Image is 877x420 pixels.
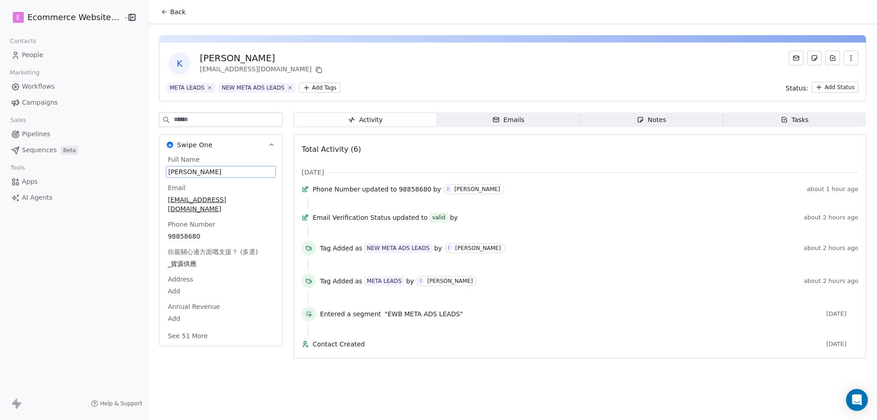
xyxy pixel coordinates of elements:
[781,115,809,125] div: Tasks
[846,389,868,411] div: Open Intercom Messenger
[320,309,381,319] span: Entered a segment
[7,127,140,142] a: Pipelines
[450,213,458,222] span: by
[7,190,140,205] a: AI Agents
[7,79,140,94] a: Workflows
[447,186,449,193] div: I
[169,53,190,74] span: K
[420,277,422,285] div: I
[159,135,282,155] button: Swipe OneSwipe One
[169,84,204,92] div: META LEADS
[804,277,858,285] span: about 2 hours ago
[27,11,121,23] span: Ecommerce Website Builder
[166,247,259,256] span: 你最關心邊方面嘅支援？ (多選)
[166,155,201,164] span: Full Name
[177,140,212,149] span: Swipe One
[301,168,324,177] span: [DATE]
[826,310,858,318] span: [DATE]
[166,183,187,192] span: Email
[362,185,397,194] span: updated to
[170,7,185,16] span: Back
[22,145,57,155] span: Sequences
[22,177,38,186] span: Apps
[60,146,79,155] span: Beta
[434,244,442,253] span: by
[432,213,445,222] div: valid
[312,340,823,349] span: Contact Created
[6,34,40,48] span: Contacts
[167,142,173,148] img: Swipe One
[168,259,274,268] span: _貨源供應
[91,400,142,407] a: Help & Support
[312,185,360,194] span: Phone Number
[7,48,140,63] a: People
[786,84,808,93] span: Status:
[427,278,473,284] div: [PERSON_NAME]
[299,83,340,93] button: Add Tags
[22,129,50,139] span: Pipelines
[804,214,858,221] span: about 2 hours ago
[807,186,858,193] span: about 1 hour ago
[200,64,324,75] div: [EMAIL_ADDRESS][DOMAIN_NAME]
[637,115,666,125] div: Notes
[168,287,274,296] span: Add
[367,244,429,252] div: NEW META ADS LEADS
[16,13,21,22] span: E
[6,113,30,127] span: Sales
[22,50,43,60] span: People
[455,245,501,251] div: [PERSON_NAME]
[100,400,142,407] span: Help & Support
[826,340,858,348] span: [DATE]
[385,309,463,319] span: "EWB META ADS LEADS"
[155,4,191,20] button: Back
[320,244,353,253] span: Tag Added
[7,95,140,110] a: Campaigns
[162,328,213,344] button: See 51 More
[168,195,274,213] span: [EMAIL_ADDRESS][DOMAIN_NAME]
[166,220,217,229] span: Phone Number
[22,98,58,107] span: Campaigns
[392,213,428,222] span: updated to
[804,245,858,252] span: about 2 hours ago
[312,213,391,222] span: Email Verification Status
[454,186,500,192] div: [PERSON_NAME]
[6,161,29,175] span: Tools
[22,193,53,202] span: AI Agents
[7,143,140,158] a: SequencesBeta
[301,145,361,154] span: Total Activity (6)
[222,84,284,92] div: NEW META ADS LEADS
[367,277,402,285] div: META LEADS
[159,155,282,346] div: Swipe OneSwipe One
[320,276,353,286] span: Tag Added
[200,52,324,64] div: [PERSON_NAME]
[11,10,117,25] button: EEcommerce Website Builder
[355,244,362,253] span: as
[166,302,222,311] span: Annual Revenue
[168,314,274,323] span: Add
[492,115,524,125] div: Emails
[22,82,55,91] span: Workflows
[6,66,43,80] span: Marketing
[406,276,414,286] span: by
[355,276,362,286] span: as
[399,185,431,194] span: 98858680
[168,167,274,176] span: [PERSON_NAME]
[7,174,140,189] a: Apps
[433,185,441,194] span: by
[166,275,195,284] span: Address
[812,82,858,93] button: Add Status
[168,232,274,241] span: 98858680
[448,245,449,252] div: I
